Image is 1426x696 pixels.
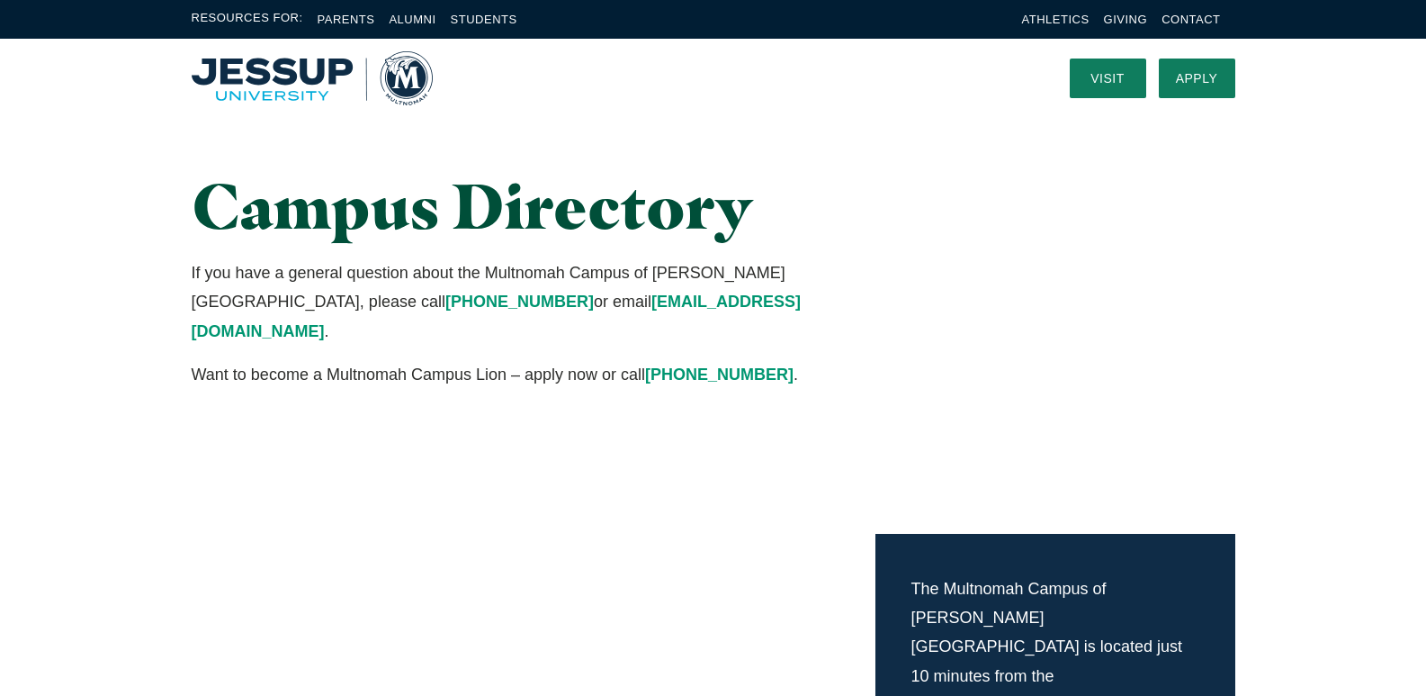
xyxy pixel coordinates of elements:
[192,51,433,105] a: Home
[445,293,594,311] a: [PHONE_NUMBER]
[389,13,435,26] a: Alumni
[192,293,801,339] a: [EMAIL_ADDRESS][DOMAIN_NAME]
[1104,13,1148,26] a: Giving
[192,360,876,389] p: Want to become a Multnomah Campus Lion – apply now or call .
[451,13,517,26] a: Students
[192,258,876,346] p: If you have a general question about the Multnomah Campus of [PERSON_NAME][GEOGRAPHIC_DATA], plea...
[1161,13,1220,26] a: Contact
[1022,13,1090,26] a: Athletics
[192,171,876,240] h1: Campus Directory
[1070,59,1146,98] a: Visit
[192,51,433,105] img: Multnomah University Logo
[1159,59,1235,98] a: Apply
[318,13,375,26] a: Parents
[192,9,303,30] span: Resources For:
[645,366,794,384] a: [PHONE_NUMBER]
